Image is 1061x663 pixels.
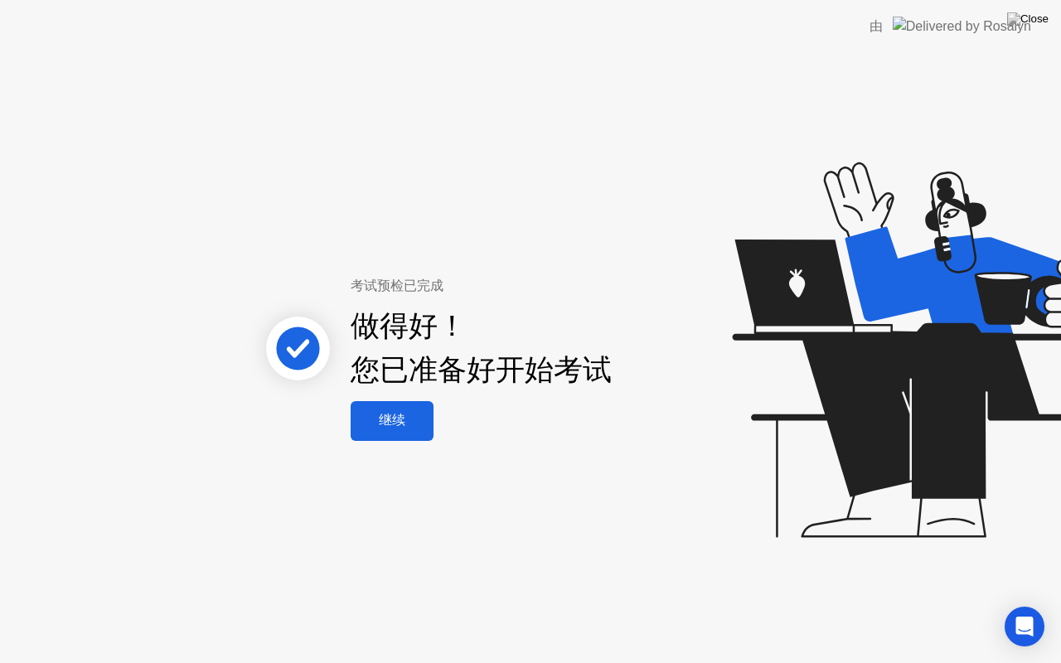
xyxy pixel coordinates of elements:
img: Delivered by Rosalyn [893,17,1031,36]
div: 做得好！ 您已准备好开始考试 [351,304,612,392]
img: Close [1007,12,1049,26]
button: 继续 [351,401,434,441]
div: 由 [870,17,883,36]
div: Open Intercom Messenger [1005,607,1044,646]
div: 继续 [356,412,429,429]
div: 考试预检已完成 [351,276,693,296]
